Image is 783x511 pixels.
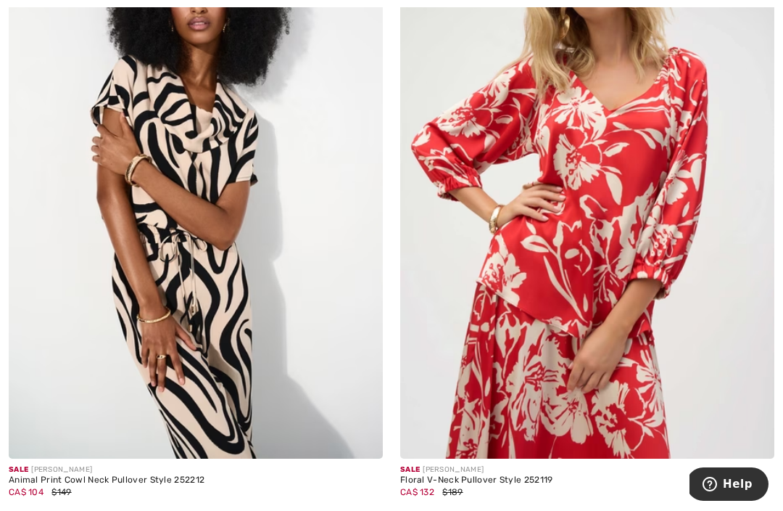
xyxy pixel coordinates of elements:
[442,487,463,497] span: $189
[689,467,768,504] iframe: Opens a widget where you can find more information
[400,487,434,497] span: CA$ 132
[400,465,420,474] span: Sale
[9,465,28,474] span: Sale
[355,430,368,443] img: plus_v2.svg
[400,465,774,475] div: [PERSON_NAME]
[9,465,383,475] div: [PERSON_NAME]
[400,475,774,486] div: Floral V-Neck Pullover Style 252119
[51,487,71,497] span: $149
[746,430,759,443] img: plus_v2.svg
[9,487,43,497] span: CA$ 104
[9,475,383,486] div: Animal Print Cowl Neck Pullover Style 252212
